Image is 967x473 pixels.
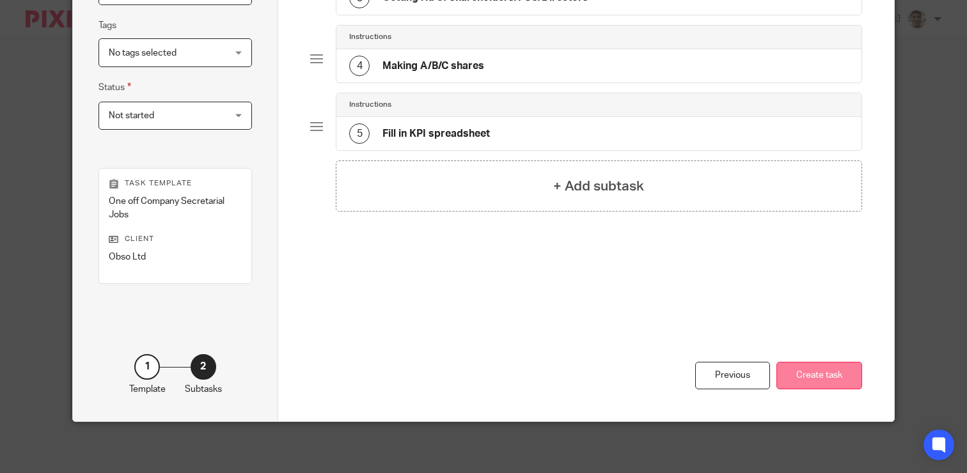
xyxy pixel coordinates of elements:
[349,32,391,42] h4: Instructions
[109,49,177,58] span: No tags selected
[349,56,370,76] div: 4
[776,362,862,389] button: Create task
[98,80,131,95] label: Status
[349,123,370,144] div: 5
[98,19,116,32] label: Tags
[134,354,160,380] div: 1
[109,195,242,221] p: One off Company Secretarial Jobs
[695,362,770,389] div: Previous
[185,383,222,396] p: Subtasks
[109,234,242,244] p: Client
[382,127,490,141] h4: Fill in KPI spreadsheet
[382,59,484,73] h4: Making A/B/C shares
[191,354,216,380] div: 2
[129,383,166,396] p: Template
[109,251,242,263] p: Obso Ltd
[349,100,391,110] h4: Instructions
[553,176,644,196] h4: + Add subtask
[109,178,242,189] p: Task template
[109,111,154,120] span: Not started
